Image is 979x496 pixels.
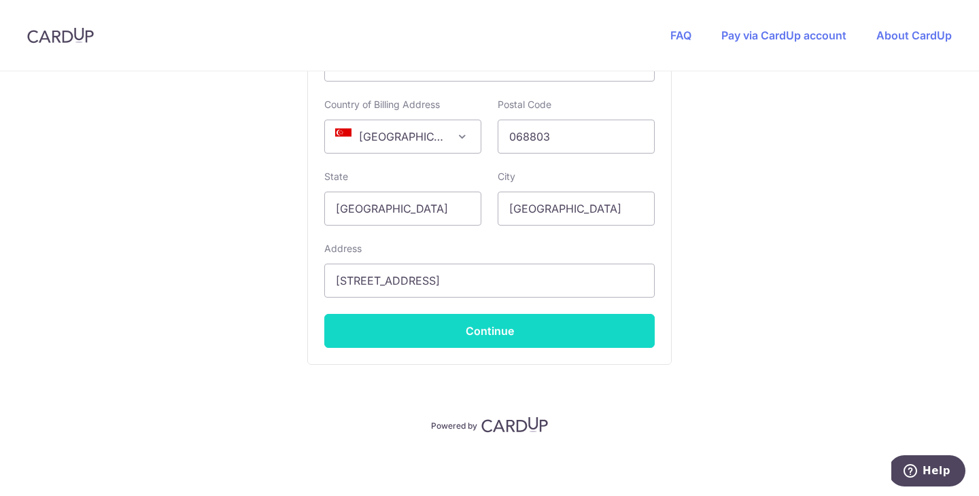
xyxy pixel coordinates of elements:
label: Postal Code [498,98,551,111]
a: About CardUp [876,29,952,42]
a: FAQ [670,29,691,42]
img: CardUp [27,27,94,43]
label: Country of Billing Address [324,98,440,111]
label: Address [324,242,362,255]
a: Pay via CardUp account [721,29,846,42]
span: Singapore [324,120,481,154]
label: State [324,170,348,183]
input: Example 123456 [498,120,655,154]
span: Singapore [325,120,481,153]
label: City [498,170,515,183]
p: Powered by [431,418,477,431]
iframe: Opens a widget where you can find more information [891,455,965,489]
img: CardUp [481,417,548,433]
button: Continue [324,314,655,348]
